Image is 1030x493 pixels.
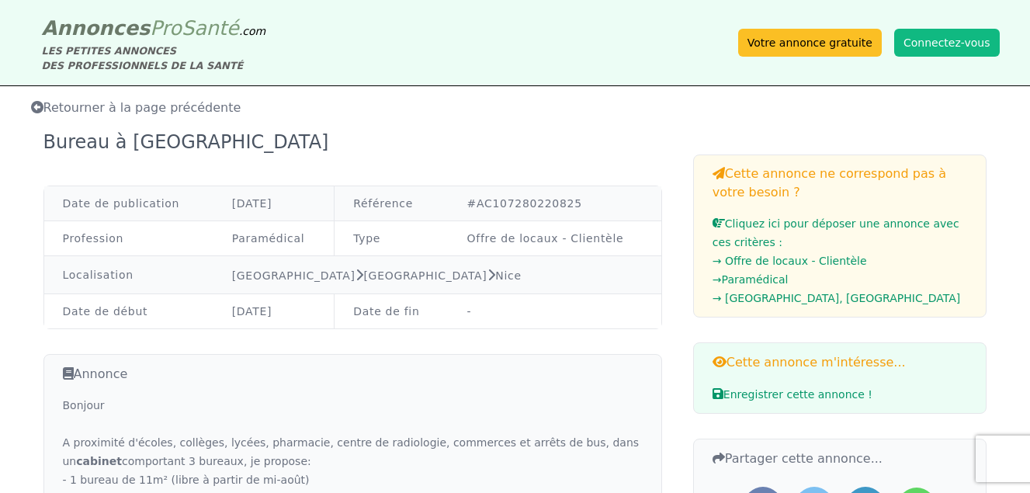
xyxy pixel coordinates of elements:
[738,29,882,57] a: Votre annonce gratuite
[43,130,338,154] div: Bureau à [GEOGRAPHIC_DATA]
[713,270,968,289] li: → Paramédical
[449,186,661,221] td: #AC107280220825
[76,455,122,467] strong: cabinet
[182,16,239,40] span: Santé
[213,186,335,221] td: [DATE]
[713,165,968,202] h3: Cette annonce ne correspond pas à votre besoin ?
[713,217,968,307] a: Cliquez ici pour déposer une annonce avec ces critères :→ Offre de locaux - Clientèle→Paramédical...
[335,294,449,329] td: Date de fin
[894,29,1000,57] button: Connectez-vous
[44,221,213,256] td: Profession
[467,232,624,245] a: Offre de locaux - Clientèle
[42,43,266,73] div: LES PETITES ANNONCES DES PROFESSIONNELS DE LA SANTÉ
[232,269,355,282] a: [GEOGRAPHIC_DATA]
[335,186,449,221] td: Référence
[232,232,305,245] a: Paramédical
[713,449,968,468] h3: Partager cette annonce...
[449,294,661,329] td: -
[44,294,213,329] td: Date de début
[713,289,968,307] li: → [GEOGRAPHIC_DATA], [GEOGRAPHIC_DATA]
[63,364,643,384] h3: Annonce
[42,16,151,40] span: Annonces
[213,294,335,329] td: [DATE]
[239,25,265,37] span: .com
[713,252,968,270] li: → Offre de locaux - Clientèle
[335,221,449,256] td: Type
[713,388,872,401] span: Enregistrer cette annonce !
[150,16,182,40] span: Pro
[495,269,521,282] a: Nice
[44,256,213,294] td: Localisation
[42,16,266,40] a: AnnoncesProSanté.com
[31,101,43,113] i: Retourner à la liste
[363,269,487,282] a: [GEOGRAPHIC_DATA]
[713,352,968,372] h3: Cette annonce m'intéresse...
[44,186,213,221] td: Date de publication
[31,100,241,115] span: Retourner à la page précédente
